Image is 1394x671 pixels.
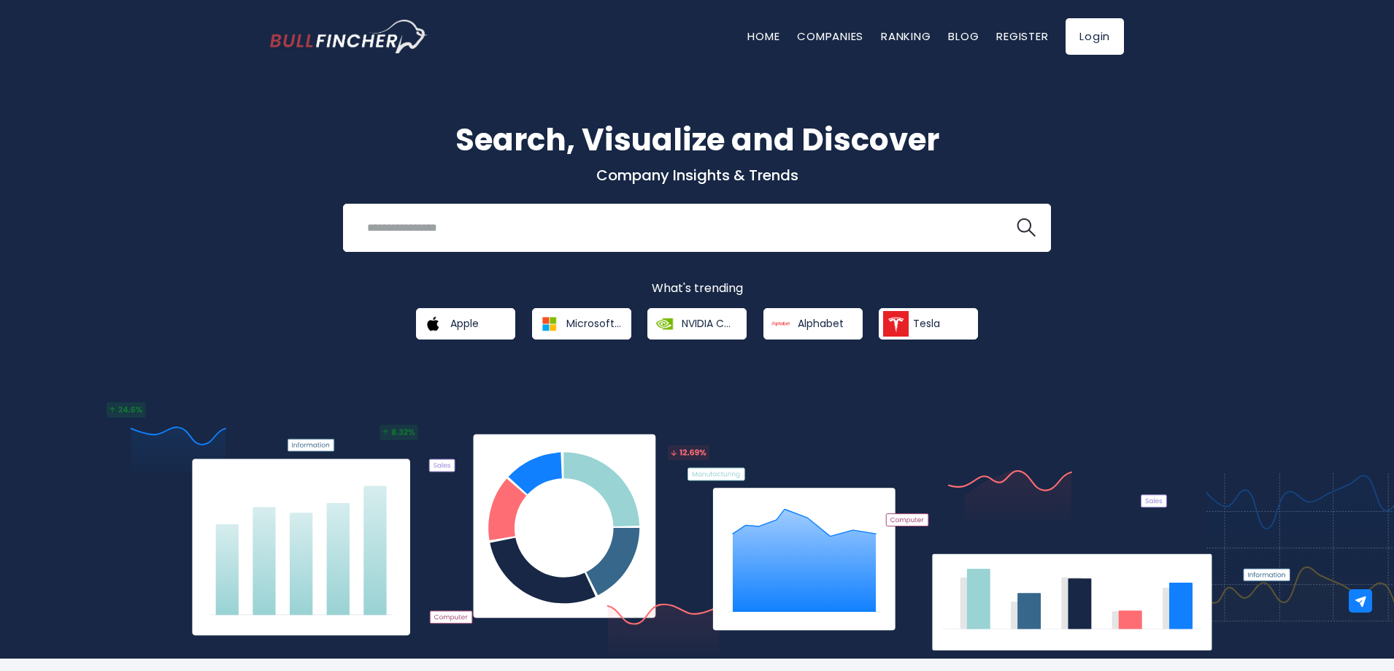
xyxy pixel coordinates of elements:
[798,317,844,330] span: Alphabet
[879,308,978,340] a: Tesla
[996,28,1048,44] a: Register
[450,317,479,330] span: Apple
[270,281,1124,296] p: What's trending
[682,317,736,330] span: NVIDIA Corporation
[1017,218,1036,237] img: search icon
[763,308,863,340] a: Alphabet
[270,117,1124,163] h1: Search, Visualize and Discover
[913,317,940,330] span: Tesla
[532,308,631,340] a: Microsoft Corporation
[747,28,779,44] a: Home
[270,166,1124,185] p: Company Insights & Trends
[881,28,931,44] a: Ranking
[797,28,863,44] a: Companies
[948,28,979,44] a: Blog
[416,308,515,340] a: Apple
[1066,18,1124,55] a: Login
[566,317,621,330] span: Microsoft Corporation
[270,20,427,53] a: Go to homepage
[647,308,747,340] a: NVIDIA Corporation
[270,20,428,53] img: Bullfincher logo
